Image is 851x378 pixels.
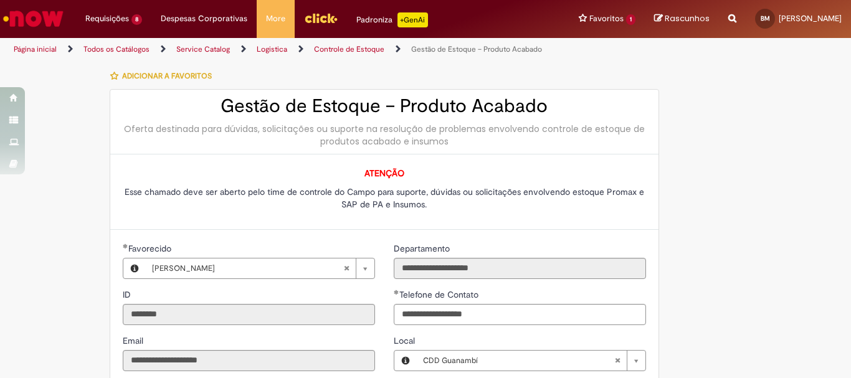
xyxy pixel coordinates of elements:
span: Local [394,335,417,346]
a: Página inicial [14,44,57,54]
span: Somente leitura - Departamento [394,243,452,254]
span: 1 [626,14,635,25]
span: 8 [131,14,142,25]
p: +GenAi [397,12,428,27]
div: Padroniza [356,12,428,27]
span: Favoritos [589,12,624,25]
a: Controle de Estoque [314,44,384,54]
span: Necessários - Favorecido [128,243,174,254]
span: Adicionar a Favoritos [122,71,212,81]
input: Departamento [394,258,646,279]
span: [PERSON_NAME] [779,13,842,24]
ul: Trilhas de página [9,38,558,61]
a: [PERSON_NAME]Limpar campo Favorecido [146,258,374,278]
input: Telefone de Contato [394,304,646,325]
span: More [266,12,285,25]
span: [PERSON_NAME] [152,258,343,278]
span: Obrigatório Preenchido [123,243,128,248]
a: Gestão de Estoque – Produto Acabado [411,44,542,54]
label: Somente leitura - ID [123,288,133,301]
button: Local, Visualizar este registro CDD Guanambí [394,351,417,371]
p: Esse chamado deve ser aberto pelo time de controle do Campo para suporte, dúvidas ou solicitações... [123,186,646,210]
div: Oferta destinada para dúvidas, solicitações ou suporte na resolução de problemas envolvendo contr... [123,123,646,148]
span: BM [761,14,770,22]
span: Somente leitura - ID [123,289,133,300]
a: Rascunhos [654,13,710,25]
a: Logistica [257,44,287,54]
span: CDD Guanambí [423,351,614,371]
abbr: Limpar campo Favorecido [337,258,356,278]
img: click_logo_yellow_360x200.png [304,9,338,27]
a: CDD GuanambíLimpar campo Local [417,351,645,371]
span: Telefone de Contato [399,289,481,300]
span: ATENÇÃO [364,168,404,179]
span: Obrigatório Preenchido [394,290,399,295]
span: Requisições [85,12,129,25]
input: ID [123,304,375,325]
a: Service Catalog [176,44,230,54]
label: Somente leitura - Departamento [394,242,452,255]
img: ServiceNow [1,6,65,31]
button: Adicionar a Favoritos [110,63,219,89]
a: Todos os Catálogos [83,44,150,54]
label: Somente leitura - Email [123,334,146,347]
span: Despesas Corporativas [161,12,247,25]
input: Email [123,350,375,371]
h2: Gestão de Estoque – Produto Acabado [123,96,646,116]
abbr: Limpar campo Local [608,351,627,371]
span: Rascunhos [665,12,710,24]
button: Favorecido, Visualizar este registro Bruna Ferreira De Menezes [123,258,146,278]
